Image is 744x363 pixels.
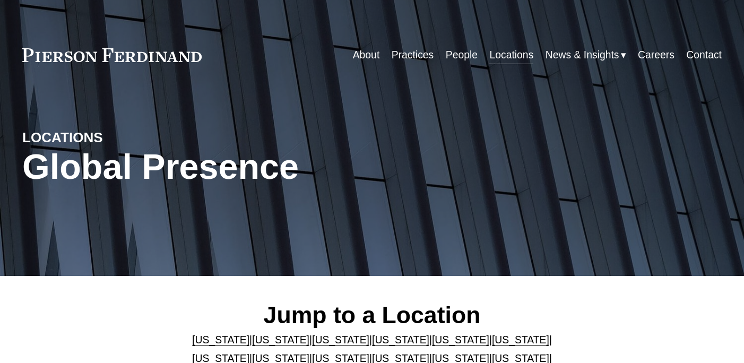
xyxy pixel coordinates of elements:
[22,129,197,146] h4: LOCATIONS
[492,334,549,345] a: [US_STATE]
[312,334,369,345] a: [US_STATE]
[489,45,533,66] a: Locations
[392,45,434,66] a: Practices
[686,45,722,66] a: Contact
[638,45,674,66] a: Careers
[546,46,619,64] span: News & Insights
[372,334,429,345] a: [US_STATE]
[446,45,478,66] a: People
[252,334,309,345] a: [US_STATE]
[353,45,380,66] a: About
[168,301,576,330] h2: Jump to a Location
[432,334,489,345] a: [US_STATE]
[22,146,489,187] h1: Global Presence
[192,334,249,345] a: [US_STATE]
[546,45,626,66] a: folder dropdown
